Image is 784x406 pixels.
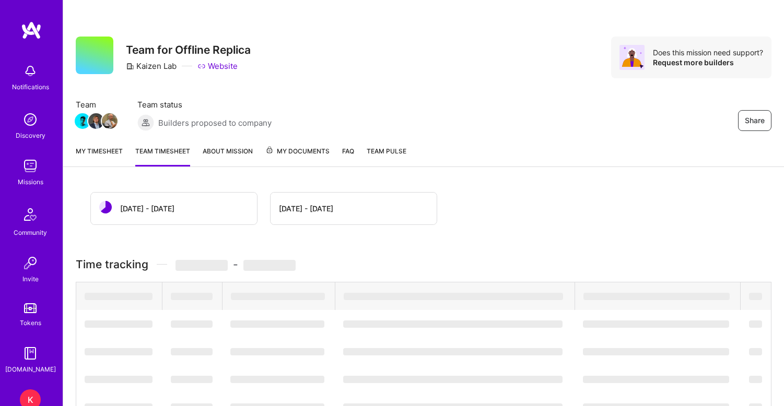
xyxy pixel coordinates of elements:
img: Avatar [619,45,645,70]
a: Team Member Avatar [76,112,89,130]
span: ‌ [583,348,729,355]
h3: Time tracking [76,258,771,271]
span: Team status [137,99,272,110]
span: Share [745,115,765,126]
span: ‌ [344,293,563,300]
span: Team Pulse [367,147,406,155]
span: ‌ [171,348,213,355]
img: teamwork [20,156,41,176]
span: Builders proposed to company [158,117,272,128]
span: - [175,258,296,271]
button: Share [738,110,771,131]
a: Team timesheet [135,146,190,166]
img: status icon [99,201,112,213]
div: [DATE] - [DATE] [279,203,333,214]
span: ‌ [171,320,213,328]
div: [DOMAIN_NAME] [5,364,56,375]
i: icon CompanyGray [126,62,134,70]
img: Team Member Avatar [102,113,118,129]
span: ‌ [85,320,153,328]
span: ‌ [171,376,213,383]
img: bell [20,61,41,81]
img: Builders proposed to company [137,114,154,131]
a: Team Member Avatar [103,112,116,130]
div: Community [14,227,47,238]
img: logo [21,21,42,40]
a: Team Member Avatar [89,112,103,130]
div: Notifications [12,81,49,92]
img: discovery [20,109,41,130]
div: Invite [22,273,39,284]
span: ‌ [171,293,213,300]
a: Website [197,61,238,71]
div: Kaizen Lab [126,61,177,71]
span: ‌ [175,260,228,271]
h3: Team for Offline Replica [126,43,251,56]
img: tokens [24,303,37,313]
a: FAQ [342,146,354,166]
span: My Documents [265,146,330,157]
img: Community [18,202,43,227]
span: ‌ [583,376,729,383]
div: Discovery [16,130,45,141]
span: ‌ [583,320,729,328]
span: ‌ [243,260,296,271]
div: [DATE] - [DATE] [120,203,174,214]
span: ‌ [749,348,762,355]
span: ‌ [343,348,563,355]
div: Missions [18,176,43,187]
span: ‌ [85,348,153,355]
img: Team Member Avatar [88,113,104,129]
span: ‌ [343,320,563,328]
span: ‌ [85,376,153,383]
span: ‌ [749,293,762,300]
div: Does this mission need support? [653,47,763,57]
a: My Documents [265,146,330,166]
img: guide book [20,343,41,364]
a: About Mission [203,146,253,166]
a: My timesheet [76,146,123,166]
span: ‌ [231,293,325,300]
span: ‌ [230,348,324,355]
span: ‌ [749,320,762,328]
div: Tokens [20,317,41,328]
span: ‌ [230,320,324,328]
div: Request more builders [653,57,763,67]
img: Invite [20,253,41,273]
span: ‌ [85,293,153,300]
span: Team [76,99,116,110]
span: ‌ [230,376,324,383]
span: ‌ [749,376,762,383]
span: ‌ [583,293,730,300]
a: Team Pulse [367,146,406,166]
span: ‌ [343,376,563,383]
img: Team Member Avatar [75,113,90,129]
